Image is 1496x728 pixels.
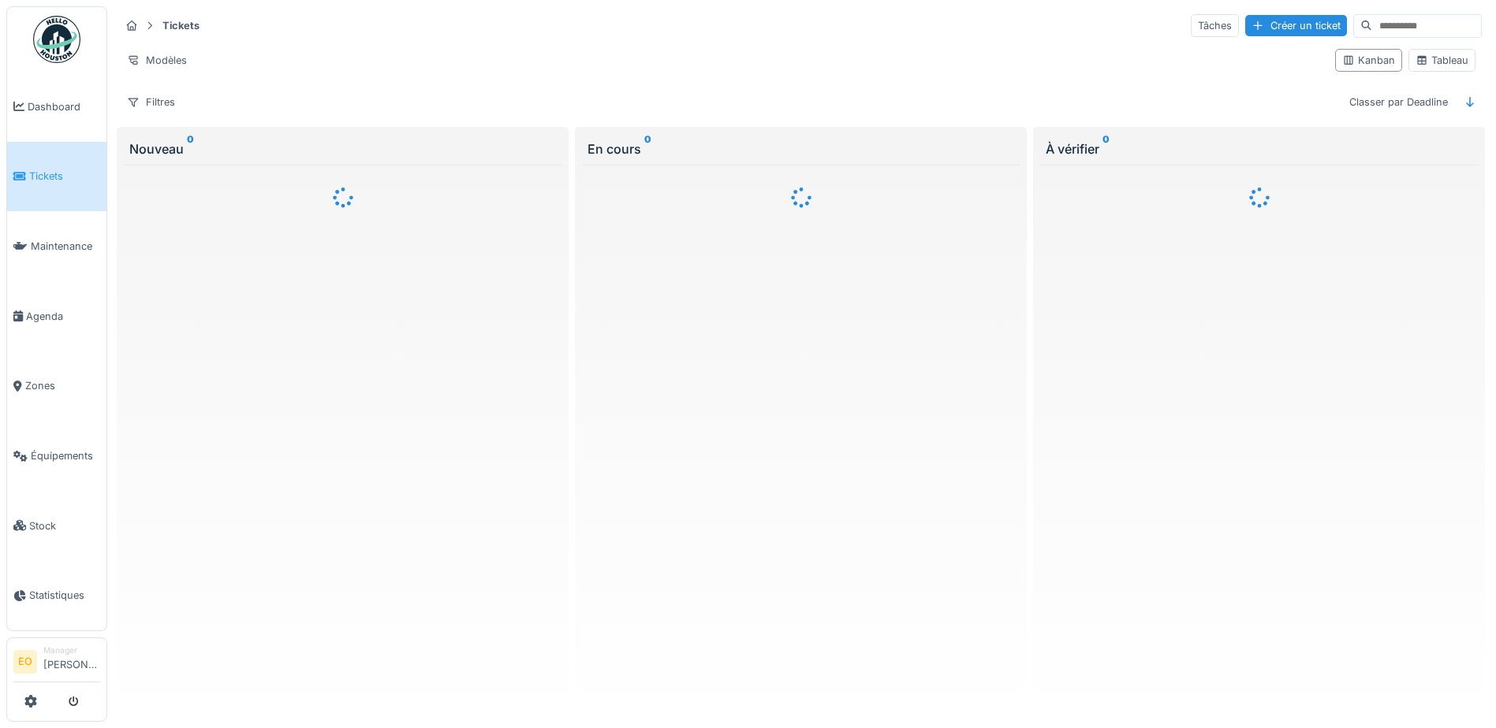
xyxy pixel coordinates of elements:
[28,99,100,114] span: Dashboard
[7,72,106,142] a: Dashboard
[13,650,37,674] li: EO
[588,139,1014,158] div: En cours
[156,18,206,33] strong: Tickets
[1102,139,1110,158] sup: 0
[129,139,556,158] div: Nouveau
[25,378,100,393] span: Zones
[7,491,106,561] a: Stock
[29,588,100,603] span: Statistiques
[1245,15,1347,36] div: Créer un ticket
[1191,14,1239,37] div: Tâches
[33,16,80,63] img: Badge_color-CXgf-gQk.svg
[7,561,106,631] a: Statistiques
[43,644,100,678] li: [PERSON_NAME]
[1342,91,1455,113] div: Classer par Deadline
[1416,53,1468,68] div: Tableau
[1342,53,1395,68] div: Kanban
[7,142,106,212] a: Tickets
[120,91,182,113] div: Filtres
[644,139,651,158] sup: 0
[120,49,194,72] div: Modèles
[26,309,100,324] span: Agenda
[29,518,100,533] span: Stock
[187,139,194,158] sup: 0
[7,211,106,281] a: Maintenance
[13,644,100,682] a: EO Manager[PERSON_NAME]
[31,448,100,463] span: Équipements
[7,281,106,351] a: Agenda
[31,239,100,254] span: Maintenance
[43,644,100,656] div: Manager
[1046,139,1472,158] div: À vérifier
[29,169,100,184] span: Tickets
[7,421,106,491] a: Équipements
[7,351,106,422] a: Zones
